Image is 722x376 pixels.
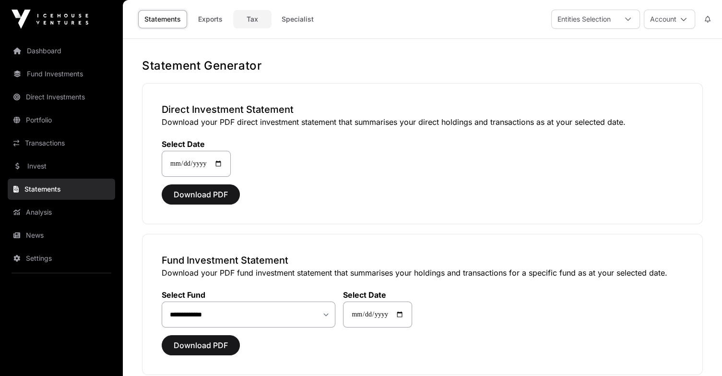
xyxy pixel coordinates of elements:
a: Statements [8,179,115,200]
button: Account [644,10,695,29]
a: Download PDF [162,345,240,354]
a: Tax [233,10,272,28]
p: Download your PDF fund investment statement that summarises your holdings and transactions for a ... [162,267,683,279]
a: Download PDF [162,194,240,204]
a: Transactions [8,133,115,154]
button: Download PDF [162,335,240,355]
span: Download PDF [174,340,228,351]
iframe: Chat Widget [674,330,722,376]
a: Settings [8,248,115,269]
a: News [8,225,115,246]
label: Select Date [343,290,412,300]
a: Fund Investments [8,63,115,85]
a: Portfolio [8,109,115,131]
div: Entities Selection [552,10,616,28]
h3: Fund Investment Statement [162,254,683,267]
img: Icehouse Ventures Logo [12,10,88,29]
a: Specialist [275,10,320,28]
span: Download PDF [174,189,228,200]
p: Download your PDF direct investment statement that summarises your direct holdings and transactio... [162,116,683,128]
a: Statements [138,10,187,28]
a: Exports [191,10,229,28]
h3: Direct Investment Statement [162,103,683,116]
h1: Statement Generator [142,58,703,73]
button: Download PDF [162,184,240,205]
a: Invest [8,156,115,177]
label: Select Date [162,139,231,149]
label: Select Fund [162,290,335,300]
a: Analysis [8,202,115,223]
a: Direct Investments [8,86,115,108]
a: Dashboard [8,40,115,61]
